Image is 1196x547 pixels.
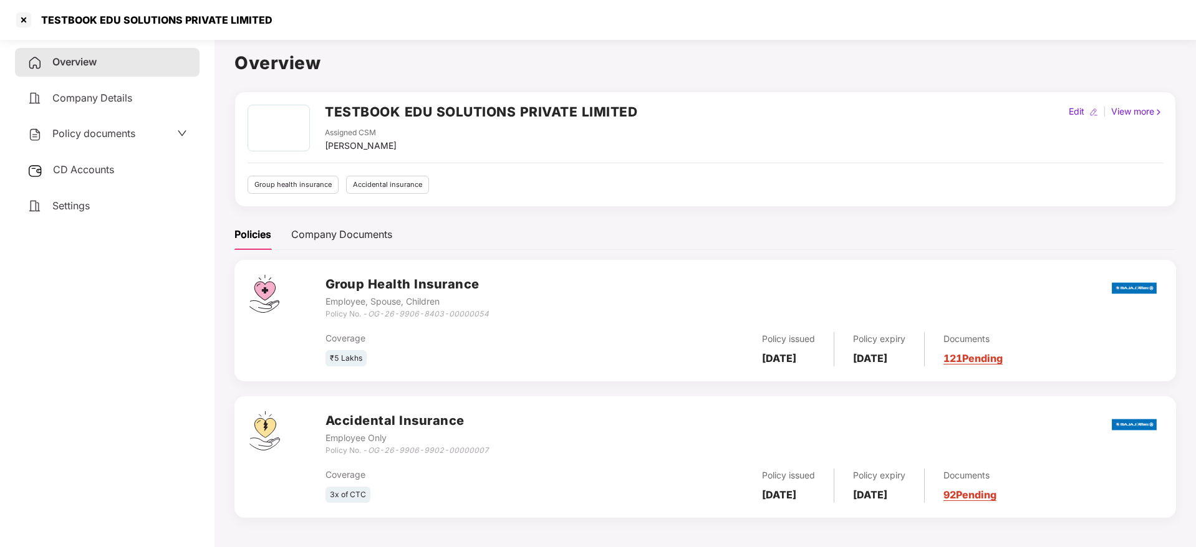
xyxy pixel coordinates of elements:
[325,102,637,122] h2: TESTBOOK EDU SOLUTIONS PRIVATE LIMITED
[1154,108,1163,117] img: rightIcon
[326,295,489,308] div: Employee, Spouse, Children
[248,176,339,194] div: Group health insurance
[234,227,271,242] div: Policies
[27,163,43,178] img: svg+xml;base64,PHN2ZyB3aWR0aD0iMjUiIGhlaWdodD0iMjQiIHZpZXdCb3g9IjAgMCAyNSAyNCIgZmlsbD0ibm9uZSIgeG...
[762,488,796,501] b: [DATE]
[53,163,114,176] span: CD Accounts
[943,352,1003,364] a: 121 Pending
[762,469,815,482] div: Policy issued
[52,92,132,104] span: Company Details
[368,309,489,318] i: OG-26-9906-8403-00000054
[368,445,489,455] i: OG-26-9906-9902-00000007
[52,127,135,140] span: Policy documents
[1101,105,1109,118] div: |
[27,199,42,214] img: svg+xml;base64,PHN2ZyB4bWxucz0iaHR0cDovL3d3dy53My5vcmcvMjAwMC9zdmciIHdpZHRoPSIyNCIgaGVpZ2h0PSIyNC...
[27,91,42,106] img: svg+xml;base64,PHN2ZyB4bWxucz0iaHR0cDovL3d3dy53My5vcmcvMjAwMC9zdmciIHdpZHRoPSIyNCIgaGVpZ2h0PSIyNC...
[326,468,604,482] div: Coverage
[346,176,429,194] div: Accidental insurance
[762,352,796,364] b: [DATE]
[34,14,272,26] div: TESTBOOK EDU SOLUTIONS PRIVATE LIMITED
[326,308,489,320] div: Policy No. -
[1109,105,1165,118] div: View more
[326,445,489,457] div: Policy No. -
[853,352,887,364] b: [DATE]
[326,431,489,445] div: Employee Only
[234,49,1176,77] h1: Overview
[943,469,996,482] div: Documents
[326,350,367,367] div: ₹5 Lakhs
[1089,108,1098,117] img: editIcon
[27,127,42,142] img: svg+xml;base64,PHN2ZyB4bWxucz0iaHR0cDovL3d3dy53My5vcmcvMjAwMC9zdmciIHdpZHRoPSIyNCIgaGVpZ2h0PSIyNC...
[943,332,1003,346] div: Documents
[52,55,97,68] span: Overview
[853,488,887,501] b: [DATE]
[943,488,996,501] a: 92 Pending
[1112,411,1157,439] img: bajaj.png
[853,469,905,482] div: Policy expiry
[326,331,604,345] div: Coverage
[177,128,187,138] span: down
[326,487,370,503] div: 3x of CTC
[27,55,42,70] img: svg+xml;base64,PHN2ZyB4bWxucz0iaHR0cDovL3d3dy53My5vcmcvMjAwMC9zdmciIHdpZHRoPSIyNCIgaGVpZ2h0PSIyNC...
[1112,274,1157,302] img: bajaj.png
[853,332,905,346] div: Policy expiry
[325,139,397,153] div: [PERSON_NAME]
[291,227,392,242] div: Company Documents
[326,275,489,294] h3: Group Health Insurance
[326,411,489,430] h3: Accidental Insurance
[249,275,279,313] img: svg+xml;base64,PHN2ZyB4bWxucz0iaHR0cDovL3d3dy53My5vcmcvMjAwMC9zdmciIHdpZHRoPSI0Ny43MTQiIGhlaWdodD...
[325,127,397,139] div: Assigned CSM
[52,199,90,212] span: Settings
[762,332,815,346] div: Policy issued
[249,411,280,450] img: svg+xml;base64,PHN2ZyB4bWxucz0iaHR0cDovL3d3dy53My5vcmcvMjAwMC9zdmciIHdpZHRoPSI0OS4zMjEiIGhlaWdodD...
[1066,105,1087,118] div: Edit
